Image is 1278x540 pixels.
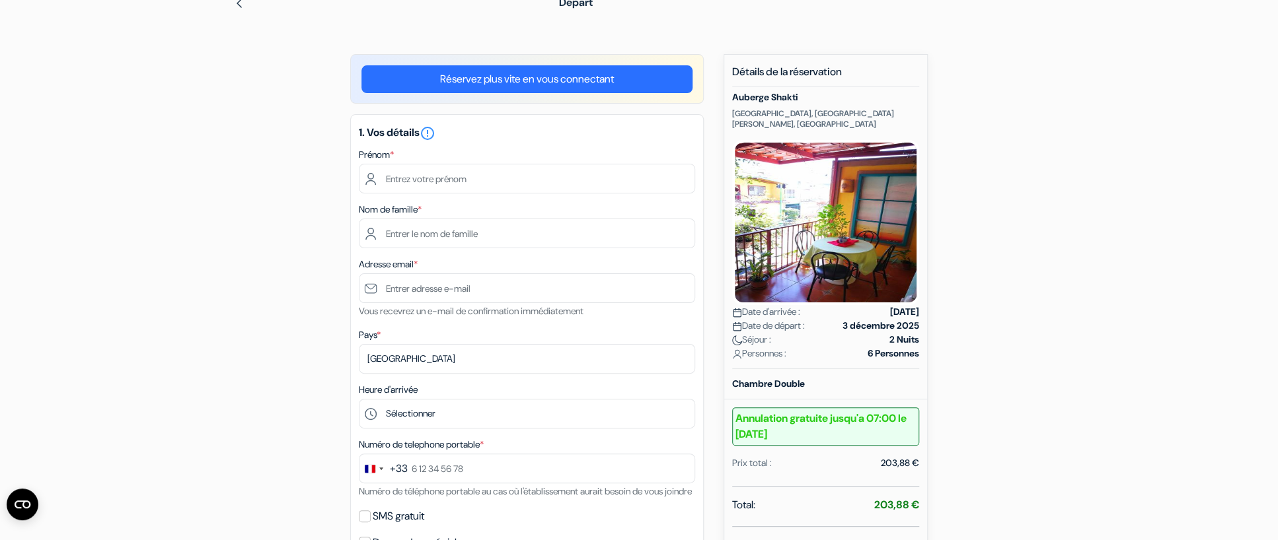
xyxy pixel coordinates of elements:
img: moon.svg [732,335,742,345]
input: Entrer le nom de famille [359,219,695,248]
div: +33 [390,461,408,477]
h5: Auberge Shakti [732,92,919,103]
h5: 1. Vos détails [359,125,695,141]
strong: 2 Nuits [889,333,919,347]
label: SMS gratuit [373,507,424,525]
strong: 3 décembre 2025 [843,319,919,333]
div: 203,88 € [881,456,919,470]
img: calendar.svg [732,321,742,331]
strong: 6 Personnes [868,347,919,360]
span: Personnes : [732,347,786,360]
label: Numéro de telephone portable [359,438,484,452]
a: Réservez plus vite en vous connectant [361,65,693,93]
span: Total: [732,497,755,513]
p: [GEOGRAPHIC_DATA], [GEOGRAPHIC_DATA][PERSON_NAME], [GEOGRAPHIC_DATA] [732,108,919,129]
span: Date d'arrivée : [732,305,800,319]
input: Entrez votre prénom [359,164,695,193]
button: Change country, selected France (+33) [359,454,408,483]
label: Adresse email [359,257,418,271]
label: Prénom [359,148,394,162]
i: error_outline [420,125,435,141]
input: 6 12 34 56 78 [359,454,695,483]
img: calendar.svg [732,308,742,318]
span: Date de départ : [732,319,805,333]
button: Ouvrir le widget CMP [7,489,38,520]
a: error_outline [420,125,435,139]
small: Vous recevrez un e-mail de confirmation immédiatement [359,305,583,317]
img: user_icon.svg [732,349,742,359]
label: Pays [359,328,381,342]
span: Séjour : [732,333,771,347]
b: Chambre Double [732,378,805,389]
strong: [DATE] [890,305,919,319]
input: Entrer adresse e-mail [359,273,695,303]
b: Annulation gratuite jusqu'a 07:00 le [DATE] [732,407,919,446]
small: Numéro de téléphone portable au cas où l'établissement aurait besoin de vous joindre [359,485,692,497]
h5: Détails de la réservation [732,65,919,86]
strong: 203,88 € [874,498,919,512]
div: Prix total : [732,456,772,470]
label: Nom de famille [359,203,422,217]
label: Heure d'arrivée [359,383,418,397]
